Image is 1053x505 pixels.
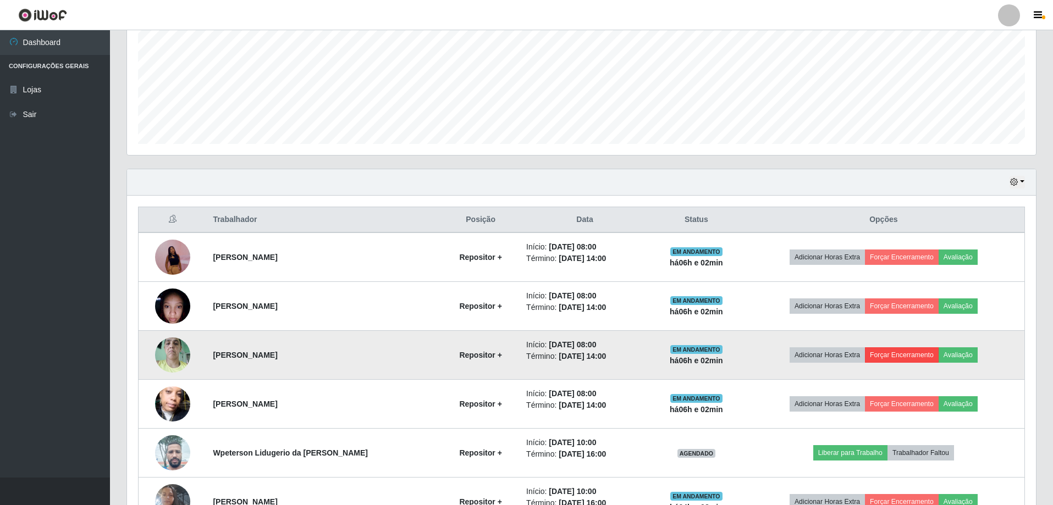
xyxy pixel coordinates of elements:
[670,247,723,256] span: EM ANDAMENTO
[559,254,606,263] time: [DATE] 14:00
[559,352,606,360] time: [DATE] 14:00
[559,401,606,409] time: [DATE] 14:00
[459,399,501,408] strong: Repositor +
[526,241,643,253] li: Início:
[459,448,501,457] strong: Repositor +
[155,429,190,476] img: 1746027724956.jpeg
[939,396,978,412] button: Avaliação
[526,388,643,399] li: Início:
[939,249,978,265] button: Avaliação
[213,448,368,457] strong: Wpeterson Lidugerio da [PERSON_NAME]
[549,389,596,398] time: [DATE] 08:00
[155,282,190,329] img: 1753224440001.jpeg
[155,373,190,435] img: 1753494056504.jpeg
[442,207,520,233] th: Posição
[670,356,723,365] strong: há 06 h e 02 min
[526,290,643,302] li: Início:
[559,449,606,458] time: [DATE] 16:00
[790,298,865,314] button: Adicionar Horas Extra
[155,331,190,378] img: 1753296713648.jpeg
[459,351,501,359] strong: Repositor +
[155,219,190,296] img: 1751727772715.jpeg
[549,291,596,300] time: [DATE] 08:00
[213,351,277,359] strong: [PERSON_NAME]
[939,347,978,363] button: Avaliação
[526,339,643,351] li: Início:
[677,449,716,458] span: AGENDADO
[670,307,723,316] strong: há 06 h e 02 min
[526,399,643,411] li: Término:
[526,253,643,264] li: Término:
[526,302,643,313] li: Término:
[813,445,887,460] button: Liberar para Trabalho
[670,296,723,305] span: EM ANDAMENTO
[526,486,643,497] li: Início:
[670,394,723,403] span: EM ANDAMENTO
[549,242,596,251] time: [DATE] 08:00
[887,445,954,460] button: Trabalhador Faltou
[865,249,939,265] button: Forçar Encerramento
[939,298,978,314] button: Avaliação
[865,298,939,314] button: Forçar Encerramento
[670,258,723,267] strong: há 06 h e 02 min
[549,340,596,349] time: [DATE] 08:00
[670,492,723,501] span: EM ANDAMENTO
[559,303,606,312] time: [DATE] 14:00
[459,302,501,310] strong: Repositor +
[213,253,277,262] strong: [PERSON_NAME]
[549,438,596,447] time: [DATE] 10:00
[213,399,277,408] strong: [PERSON_NAME]
[526,437,643,448] li: Início:
[670,405,723,414] strong: há 06 h e 02 min
[670,345,723,354] span: EM ANDAMENTO
[520,207,650,233] th: Data
[790,396,865,412] button: Adicionar Horas Extra
[743,207,1025,233] th: Opções
[18,8,67,22] img: CoreUI Logo
[865,396,939,412] button: Forçar Encerramento
[790,347,865,363] button: Adicionar Horas Extra
[206,207,442,233] th: Trabalhador
[549,487,596,496] time: [DATE] 10:00
[650,207,743,233] th: Status
[526,448,643,460] li: Término:
[865,347,939,363] button: Forçar Encerramento
[790,249,865,265] button: Adicionar Horas Extra
[526,351,643,362] li: Término:
[213,302,277,310] strong: [PERSON_NAME]
[459,253,501,262] strong: Repositor +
